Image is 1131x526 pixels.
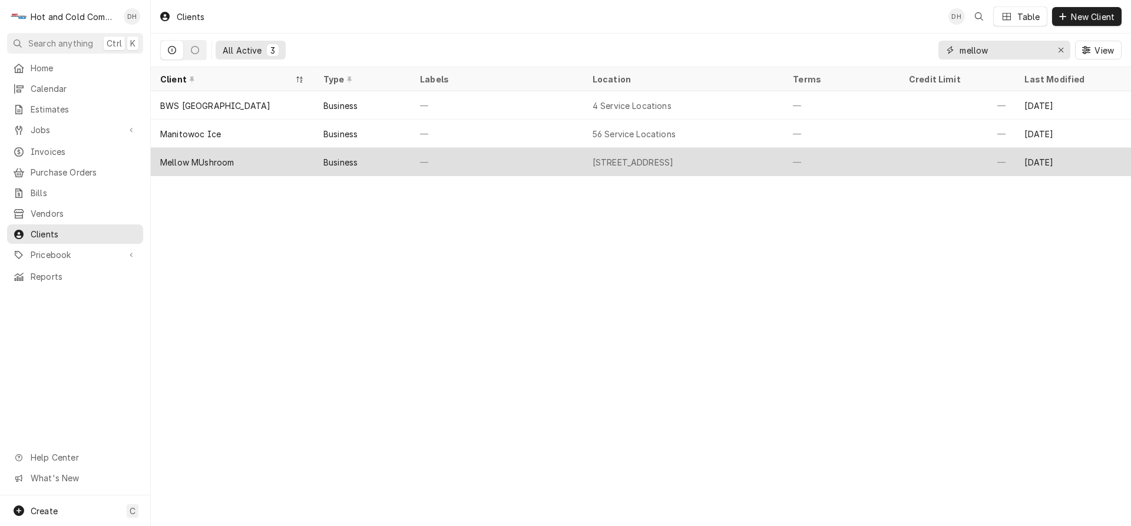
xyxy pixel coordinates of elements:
[31,472,136,484] span: What's New
[31,103,137,115] span: Estimates
[593,156,674,168] div: [STREET_ADDRESS]
[269,44,276,57] div: 3
[7,142,143,161] a: Invoices
[31,207,137,220] span: Vendors
[1017,11,1040,23] div: Table
[130,37,135,49] span: K
[1015,148,1131,176] div: [DATE]
[909,73,1004,85] div: Credit Limit
[593,128,676,140] div: 56 Service Locations
[323,156,358,168] div: Business
[7,33,143,54] button: Search anythingCtrlK
[1069,11,1117,23] span: New Client
[31,249,120,261] span: Pricebook
[593,73,775,85] div: Location
[11,8,27,25] div: Hot and Cold Commercial Kitchens, Inc.'s Avatar
[7,204,143,223] a: Vendors
[160,100,270,112] div: BWS [GEOGRAPHIC_DATA]
[124,8,140,25] div: DH
[970,7,988,26] button: Open search
[31,451,136,464] span: Help Center
[31,11,117,23] div: Hot and Cold Commercial Kitchens, Inc.
[1024,73,1119,85] div: Last Modified
[124,8,140,25] div: Daryl Harris's Avatar
[1052,7,1122,26] button: New Client
[323,100,358,112] div: Business
[160,128,221,140] div: Manitowoc Ice
[31,145,137,158] span: Invoices
[411,120,583,148] div: —
[783,120,899,148] div: —
[411,148,583,176] div: —
[783,148,899,176] div: —
[31,187,137,199] span: Bills
[28,37,93,49] span: Search anything
[107,37,122,49] span: Ctrl
[7,100,143,119] a: Estimates
[948,8,965,25] div: DH
[31,62,137,74] span: Home
[7,79,143,98] a: Calendar
[960,41,1048,59] input: Keyword search
[31,124,120,136] span: Jobs
[323,73,399,85] div: Type
[7,224,143,244] a: Clients
[7,245,143,264] a: Go to Pricebook
[7,183,143,203] a: Bills
[783,91,899,120] div: —
[899,91,1016,120] div: —
[7,267,143,286] a: Reports
[7,468,143,488] a: Go to What's New
[160,156,234,168] div: Mellow MUshroom
[793,73,888,85] div: Terms
[899,148,1016,176] div: —
[593,100,672,112] div: 4 Service Locations
[130,505,135,517] span: C
[11,8,27,25] div: H
[7,120,143,140] a: Go to Jobs
[160,73,293,85] div: Client
[323,128,358,140] div: Business
[223,44,262,57] div: All Active
[7,448,143,467] a: Go to Help Center
[31,82,137,95] span: Calendar
[7,163,143,182] a: Purchase Orders
[899,120,1016,148] div: —
[1075,41,1122,59] button: View
[1015,91,1131,120] div: [DATE]
[1015,120,1131,148] div: [DATE]
[1051,41,1070,59] button: Erase input
[31,270,137,283] span: Reports
[31,506,58,516] span: Create
[420,73,574,85] div: Labels
[31,166,137,178] span: Purchase Orders
[7,58,143,78] a: Home
[31,228,137,240] span: Clients
[1092,44,1116,57] span: View
[948,8,965,25] div: Daryl Harris's Avatar
[411,91,583,120] div: —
